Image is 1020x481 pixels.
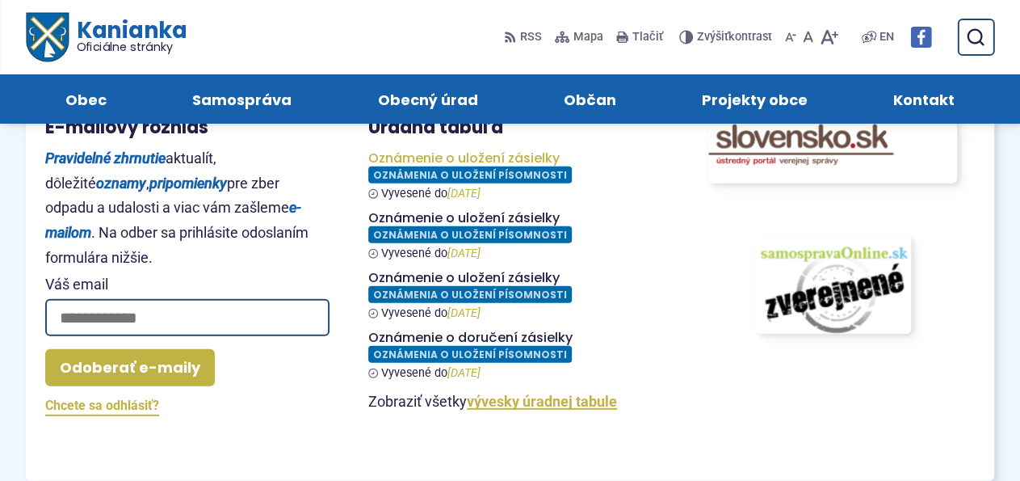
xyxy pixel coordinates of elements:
h4: Oznámenie o uložení zásielky [368,270,653,286]
h3: E-mailový rozhlas [45,118,330,137]
h3: Úradná tabuľa [368,118,503,137]
span: Váš email [45,276,330,293]
span: Mapa [573,27,603,47]
a: EN [876,27,897,47]
a: Občan [537,74,643,124]
button: Zväčšiť veľkosť písma [816,20,842,54]
strong: Pravidelné zhrnutie [45,150,166,167]
h4: Oznámenie o uložení zásielky [368,150,653,167]
span: kontrast [697,31,772,44]
a: Oznámenie o doručení zásielky Oznámenia o uložení písomnosti Vyvesené do[DATE] [368,330,653,380]
h4: Oznámenie o doručení zásielky [368,330,653,346]
img: Odkaz na portál www.slovensko.sk [708,118,957,184]
p: Zobraziť všetky [368,393,653,411]
img: Prejsť na domovskú stránku [26,13,68,62]
span: Obec [65,74,107,124]
a: Zobraziť celú úradnú tabuľu [467,393,617,410]
a: Obecný úrad [350,74,504,124]
a: Projekty obce [675,74,834,124]
a: Oznámenie o uložení zásielky Oznámenia o uložení písomnosti Vyvesené do[DATE] [368,210,653,260]
strong: e-mailom [45,199,301,241]
span: Samospráva [192,74,292,124]
a: Mapa [552,20,607,54]
a: Obec [39,74,133,124]
strong: pripomienky [149,175,227,192]
a: Oznámenie o uložení zásielky Oznámenia o uložení písomnosti Vyvesené do[DATE] [368,150,653,200]
input: Váš email [45,299,330,336]
span: Tlačiť [632,31,663,44]
span: Projekty obce [702,74,808,124]
a: Oznámenie o uložení zásielky Oznámenia o uložení písomnosti Vyvesené do[DATE] [368,270,653,320]
button: Nastaviť pôvodnú veľkosť písma [800,20,816,54]
strong: oznamy [96,175,146,192]
h4: Oznámenie o uložení zásielky [368,210,653,226]
a: RSS [504,20,545,54]
button: Odoberať e-maily [45,349,215,386]
a: Kontakt [867,74,981,124]
img: obrázok s odkazom na portál www.samospravaonline.sk, kde obec zverejňuje svoje zmluvy, faktúry a ... [755,235,911,334]
h1: Kanianka [68,19,186,53]
span: EN [879,27,894,47]
span: Zvýšiť [697,30,728,44]
span: Oficiálne stránky [76,41,187,53]
a: Samospráva [166,74,318,124]
button: Zvýšiťkontrast [679,20,775,54]
button: Zmenšiť veľkosť písma [782,20,800,54]
a: Chcete sa odhlásiť? [45,395,159,416]
span: Obecný úrad [377,74,477,124]
span: Občan [564,74,616,124]
a: Logo Kanianka, prejsť na domovskú stránku. [26,13,187,62]
img: Prejsť na Facebook stránku [910,27,931,48]
p: aktualít, dôležité , pre zber odpadu a udalosti a viac vám zašleme . Na odber sa prihlásite odosl... [45,146,330,270]
span: RSS [520,27,542,47]
span: Kontakt [893,74,955,124]
button: Tlačiť [613,20,666,54]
